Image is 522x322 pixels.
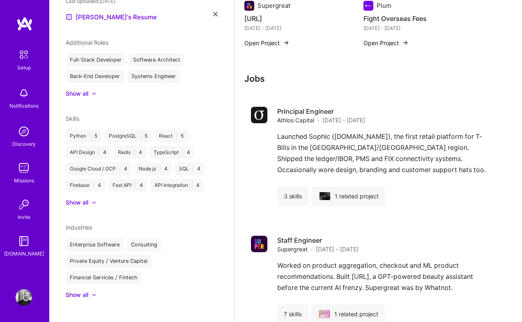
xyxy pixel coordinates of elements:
[244,24,347,32] div: [DATE] - [DATE]
[16,16,33,31] img: logo
[66,12,157,22] a: [PERSON_NAME]'s Resume
[129,53,184,67] div: Software Architect
[98,149,100,156] span: |
[66,162,131,175] div: Google Cloud / GCP 4
[66,70,124,83] div: Back-End Developer
[9,101,39,110] div: Notifications
[108,179,147,192] div: Fast API 4
[66,146,110,159] div: API Design 4
[320,192,330,200] img: cover
[16,160,32,176] img: teamwork
[213,12,218,16] i: icon Close
[155,129,188,143] div: React 5
[175,162,205,175] div: SQL 4
[323,195,327,198] img: Company logo
[322,116,365,124] span: [DATE] - [DATE]
[277,236,359,245] h4: Staff Engineer
[377,1,391,10] div: Plum
[363,39,409,47] button: Open Project
[277,107,365,116] h4: Principal Engineer
[66,39,108,46] span: Additional Roles
[135,182,136,189] span: |
[176,133,177,139] span: |
[182,149,184,156] span: |
[311,245,313,253] span: ·
[16,196,32,213] img: Invite
[16,233,32,249] img: guide book
[66,291,88,299] div: Show all
[127,70,180,83] div: Systems Engineer
[16,289,32,306] img: User Avatar
[119,166,121,172] span: |
[363,24,466,32] div: [DATE] - [DATE]
[66,14,72,20] img: Resume
[277,245,308,253] span: Supergreat
[244,13,347,24] h4: [URL]
[105,129,152,143] div: PostgreSQL 5
[90,133,91,139] span: |
[251,236,267,252] img: Company logo
[66,115,79,122] span: Skills
[251,107,267,123] img: Company logo
[66,238,124,251] div: Enterprise Software
[244,39,290,47] button: Open Project
[192,166,194,172] span: |
[283,39,290,46] img: arrow-right
[66,224,92,231] span: Industries
[16,85,32,101] img: bell
[140,133,141,139] span: |
[66,179,105,192] div: Firebase 4
[159,166,161,172] span: |
[15,46,32,63] img: setup
[66,255,152,268] div: Private Equity / Venture Capital
[17,63,31,72] div: Setup
[149,146,194,159] div: TypeScript 4
[363,13,466,24] h4: Fight Overseas Fees
[319,310,330,318] img: Supergreat
[312,186,385,206] div: 1 related project
[191,182,193,189] span: |
[14,289,34,306] a: User Avatar
[14,176,34,185] div: Missions
[258,1,290,10] div: Supergreat
[277,116,314,124] span: Athlos Capital
[244,1,254,11] img: Company logo
[134,149,136,156] span: |
[16,123,32,140] img: discovery
[18,213,30,221] div: Invite
[402,39,409,46] img: arrow-right
[66,53,126,67] div: Full-Stack Developer
[277,186,308,206] div: 3 skills
[135,162,172,175] div: Node.js 4
[66,129,101,143] div: Python 5
[114,146,146,159] div: Redis 4
[363,1,373,11] img: Company logo
[317,116,319,124] span: ·
[66,90,88,98] div: Show all
[66,271,142,284] div: Financial Services / Fintech
[4,249,44,258] div: [DOMAIN_NAME]
[150,179,204,192] div: API Integration 4
[127,238,161,251] div: Consulting
[12,140,36,148] div: Discovery
[66,198,88,207] div: Show all
[93,182,94,189] span: |
[244,74,495,84] h3: Jobs
[316,245,359,253] span: [DATE] - [DATE]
